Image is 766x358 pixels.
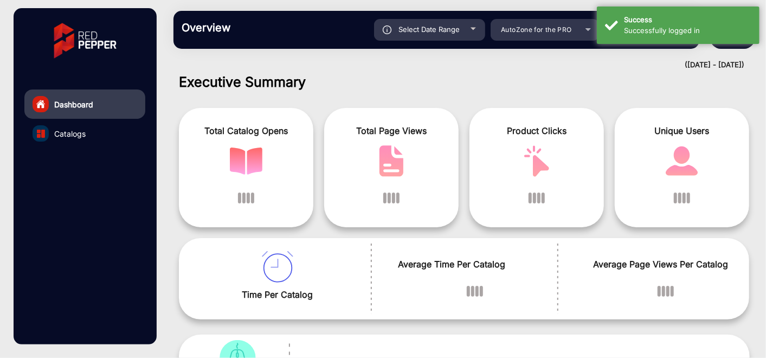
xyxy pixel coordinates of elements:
[46,14,124,68] img: vmg-logo
[179,74,750,90] h1: Executive Summary
[398,258,552,271] span: Average Time Per Catalog
[666,145,698,177] img: catalog
[624,15,751,25] div: Success
[54,128,86,139] span: Catalogs
[36,99,46,109] img: home
[383,25,392,34] img: icon
[594,258,738,271] span: Average Page Views Per Catalog
[332,124,450,137] span: Total Page Views
[624,25,751,36] div: Successfully logged in
[230,145,262,177] img: catalog
[375,145,408,177] img: catalog
[24,119,145,148] a: Catalogs
[163,60,744,71] div: ([DATE] - [DATE])
[501,25,572,34] span: AutoZone for the PRO
[54,99,93,110] span: Dashboard
[37,130,45,138] img: catalog
[24,90,145,119] a: Dashboard
[261,251,294,283] img: catalog
[623,124,741,137] span: Unique Users
[399,25,460,34] span: Select Date Range
[182,21,333,34] h3: Overview
[478,124,596,137] span: Product Clicks
[520,145,553,177] img: catalog
[187,124,305,137] span: Total Catalog Opens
